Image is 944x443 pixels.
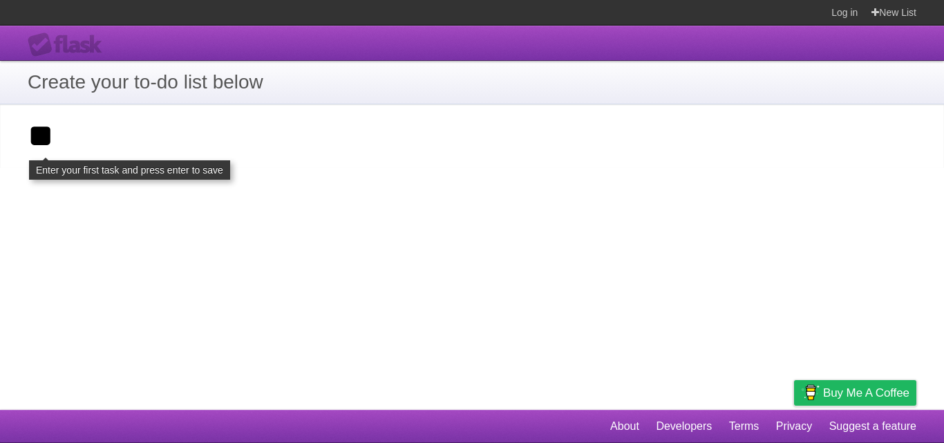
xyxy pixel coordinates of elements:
[28,68,916,97] h1: Create your to-do list below
[776,413,812,440] a: Privacy
[729,413,759,440] a: Terms
[28,32,111,57] div: Flask
[656,413,712,440] a: Developers
[610,413,639,440] a: About
[794,380,916,406] a: Buy me a coffee
[801,381,820,404] img: Buy me a coffee
[829,413,916,440] a: Suggest a feature
[823,381,909,405] span: Buy me a coffee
